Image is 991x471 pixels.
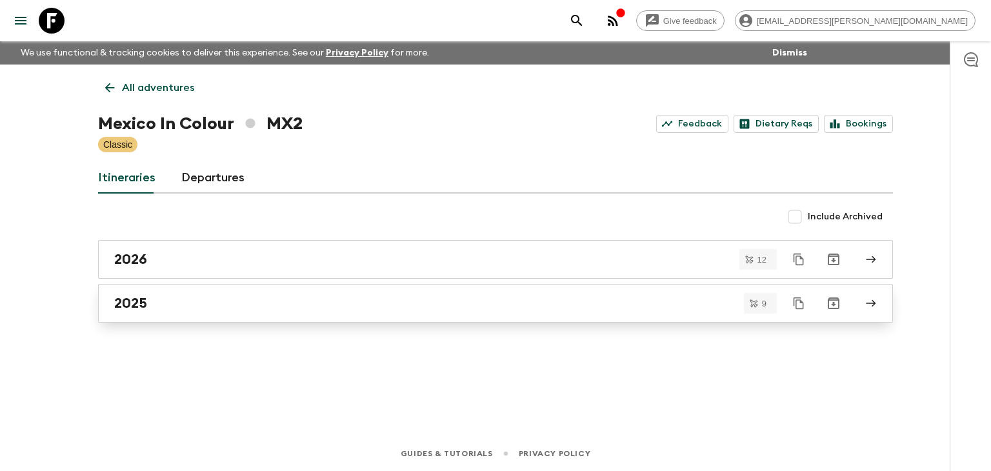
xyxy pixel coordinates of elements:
button: menu [8,8,34,34]
button: Dismiss [769,44,810,62]
span: Include Archived [808,210,883,223]
button: search adventures [564,8,590,34]
p: Classic [103,138,132,151]
a: Dietary Reqs [734,115,819,133]
a: Departures [181,163,245,194]
span: 9 [754,299,774,308]
button: Duplicate [787,292,810,315]
span: [EMAIL_ADDRESS][PERSON_NAME][DOMAIN_NAME] [750,16,975,26]
button: Archive [821,290,846,316]
span: 12 [750,256,774,264]
button: Duplicate [787,248,810,271]
a: Give feedback [636,10,725,31]
span: Give feedback [656,16,724,26]
h2: 2025 [114,295,147,312]
p: We use functional & tracking cookies to deliver this experience. See our for more. [15,41,434,65]
a: Guides & Tutorials [401,446,493,461]
a: Feedback [656,115,728,133]
a: Privacy Policy [519,446,590,461]
a: 2026 [98,240,893,279]
a: Bookings [824,115,893,133]
h2: 2026 [114,251,147,268]
a: Itineraries [98,163,155,194]
p: All adventures [122,80,194,95]
h1: Mexico In Colour MX2 [98,111,303,137]
a: 2025 [98,284,893,323]
div: [EMAIL_ADDRESS][PERSON_NAME][DOMAIN_NAME] [735,10,976,31]
a: Privacy Policy [326,48,388,57]
button: Archive [821,246,846,272]
a: All adventures [98,75,201,101]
